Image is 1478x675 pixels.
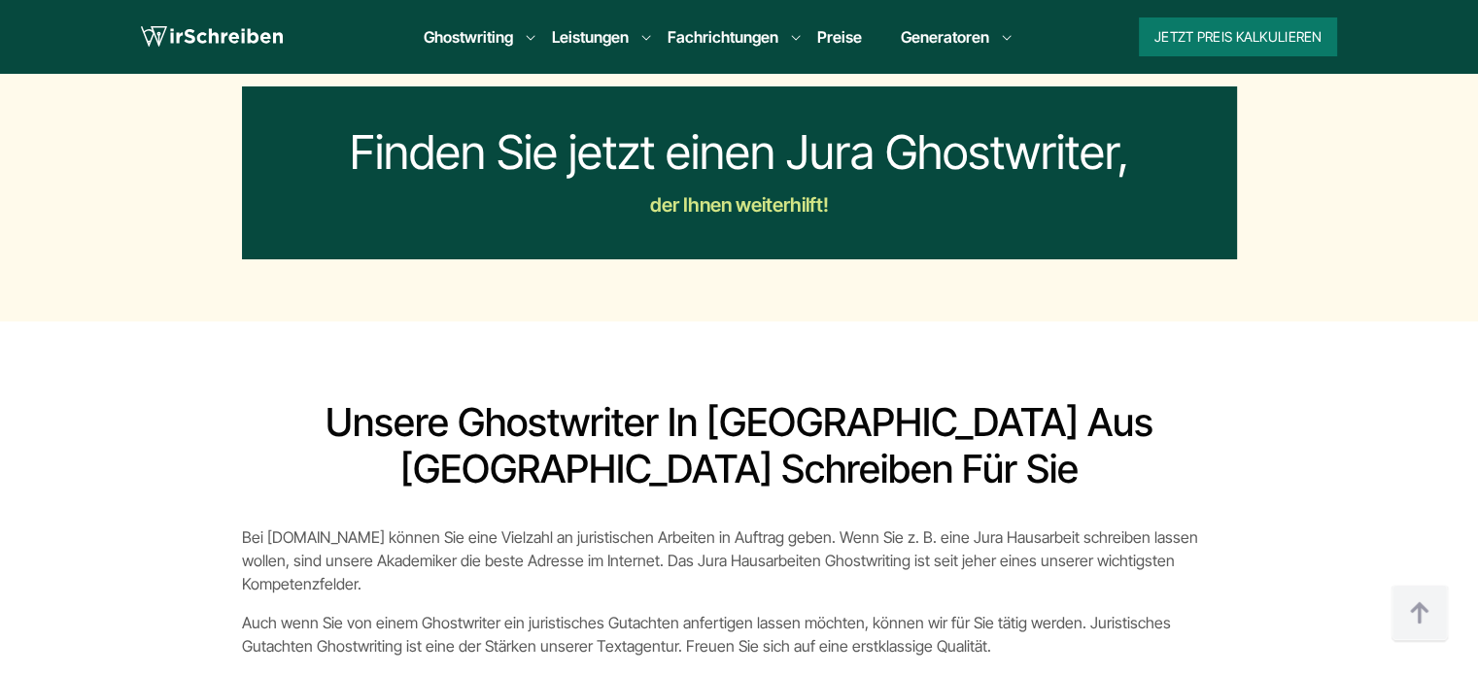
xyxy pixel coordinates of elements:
a: Fachrichtungen [668,25,778,49]
div: Finden Sie jetzt einen Jura Ghostwriter, [258,125,1221,180]
p: Auch wenn Sie von einem Ghostwriter ein juristisches Gutachten anfertigen lassen möchten, können ... [242,611,1237,658]
h2: Unsere Ghostwriter in [GEOGRAPHIC_DATA] aus [GEOGRAPHIC_DATA] schreiben für Sie [242,399,1237,492]
p: Bei [DOMAIN_NAME] können Sie eine Vielzahl an juristischen Arbeiten in Auftrag geben. Wenn Sie z.... [242,525,1237,595]
a: Preise [817,27,862,47]
a: Ghostwriting [424,25,513,49]
a: Leistungen [552,25,629,49]
img: button top [1391,585,1449,643]
div: der Ihnen weiterhilft! [387,189,1090,220]
a: Generatoren [901,25,989,49]
img: logo wirschreiben [141,22,283,51]
button: Jetzt Preis kalkulieren [1139,17,1337,56]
